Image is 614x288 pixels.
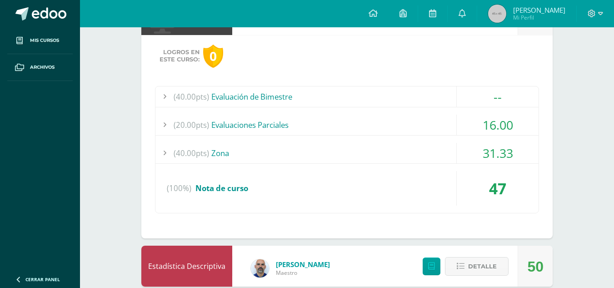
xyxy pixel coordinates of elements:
[457,143,539,163] div: 31.33
[468,258,497,275] span: Detalle
[155,86,539,107] div: Evaluación de Bimestre
[513,14,565,21] span: Mi Perfil
[155,115,539,135] div: Evaluaciones Parciales
[527,246,544,287] div: 50
[25,276,60,283] span: Cerrar panel
[195,183,248,193] span: Nota de curso
[457,86,539,107] div: --
[488,5,506,23] img: 45x45
[30,37,59,44] span: Mis cursos
[155,143,539,163] div: Zona
[174,143,209,163] span: (40.00pts)
[513,5,565,15] span: [PERSON_NAME]
[457,171,539,206] div: 47
[141,246,232,287] div: Estadística Descriptiva
[7,54,73,81] a: Archivos
[30,64,55,71] span: Archivos
[174,86,209,107] span: (40.00pts)
[203,45,223,68] div: 0
[160,49,200,63] span: Logros en este curso:
[276,269,330,277] span: Maestro
[445,257,509,276] button: Detalle
[251,259,269,278] img: 25a107f0461d339fca55307c663570d2.png
[167,171,191,206] span: (100%)
[7,27,73,54] a: Mis cursos
[174,115,209,135] span: (20.00pts)
[276,260,330,269] span: [PERSON_NAME]
[457,115,539,135] div: 16.00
